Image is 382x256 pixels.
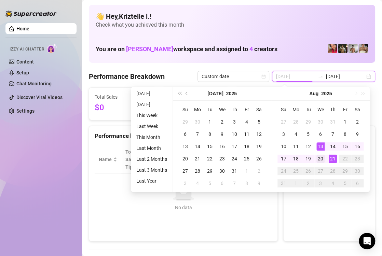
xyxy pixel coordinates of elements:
[204,116,216,128] td: 2025-07-01
[16,95,63,100] a: Discover Viral Videos
[10,46,44,53] span: Izzy AI Chatter
[216,116,228,128] td: 2025-07-02
[339,116,351,128] td: 2025-08-01
[351,177,364,189] td: 2025-09-06
[121,145,158,174] th: Total Sales & Tips
[191,165,204,177] td: 2025-07-28
[292,167,300,175] div: 25
[206,179,214,187] div: 5
[134,89,170,98] li: [DATE]
[249,45,253,53] span: 4
[191,128,204,140] td: 2025-07-07
[339,128,351,140] td: 2025-08-08
[290,165,302,177] td: 2025-08-25
[204,140,216,153] td: 2025-07-15
[206,130,214,138] div: 8
[290,153,302,165] td: 2025-08-18
[329,155,337,163] div: 21
[101,204,265,211] div: No data
[230,118,238,126] div: 3
[290,128,302,140] td: 2025-08-04
[191,177,204,189] td: 2025-08-04
[204,103,216,116] th: Tu
[302,128,314,140] td: 2025-08-05
[304,179,312,187] div: 2
[290,177,302,189] td: 2025-09-01
[279,179,288,187] div: 31
[318,74,323,79] span: swap-right
[202,71,265,82] span: Custom date
[228,153,241,165] td: 2025-07-24
[309,87,318,100] button: Choose a month
[230,179,238,187] div: 7
[96,12,368,21] h4: 👋 Hey, Kriztelle l. !
[193,179,202,187] div: 4
[277,128,290,140] td: 2025-08-03
[316,155,325,163] div: 20
[179,103,191,116] th: Su
[279,142,288,151] div: 10
[191,103,204,116] th: Mo
[193,167,202,175] div: 28
[228,165,241,177] td: 2025-07-31
[206,142,214,151] div: 15
[241,165,253,177] td: 2025-08-01
[134,133,170,141] li: This Month
[191,153,204,165] td: 2025-07-21
[218,179,226,187] div: 6
[230,142,238,151] div: 17
[327,140,339,153] td: 2025-08-14
[304,130,312,138] div: 5
[241,153,253,165] td: 2025-07-25
[302,140,314,153] td: 2025-08-12
[316,179,325,187] div: 3
[304,118,312,126] div: 29
[327,128,339,140] td: 2025-08-07
[179,177,191,189] td: 2025-08-03
[255,142,263,151] div: 19
[125,148,149,171] span: Total Sales & Tips
[193,142,202,151] div: 14
[218,167,226,175] div: 30
[304,155,312,163] div: 19
[292,142,300,151] div: 11
[353,130,361,138] div: 9
[316,167,325,175] div: 27
[290,116,302,128] td: 2025-07-28
[351,165,364,177] td: 2025-08-30
[329,167,337,175] div: 28
[228,140,241,153] td: 2025-07-17
[16,108,35,114] a: Settings
[341,118,349,126] div: 1
[314,103,327,116] th: We
[16,59,34,65] a: Content
[204,153,216,165] td: 2025-07-22
[341,155,349,163] div: 22
[314,165,327,177] td: 2025-08-27
[292,155,300,163] div: 18
[326,73,365,80] input: End date
[204,165,216,177] td: 2025-07-29
[241,140,253,153] td: 2025-07-18
[351,153,364,165] td: 2025-08-23
[279,130,288,138] div: 3
[191,116,204,128] td: 2025-06-30
[16,26,29,31] a: Home
[96,45,277,53] h1: You are on workspace and assigned to creators
[230,155,238,163] div: 24
[253,116,265,128] td: 2025-07-05
[304,142,312,151] div: 12
[277,103,290,116] th: Su
[314,177,327,189] td: 2025-09-03
[96,21,368,29] span: Check what you achieved this month
[204,177,216,189] td: 2025-08-05
[241,116,253,128] td: 2025-07-04
[341,142,349,151] div: 15
[359,233,375,249] div: Open Intercom Messenger
[341,130,349,138] div: 8
[353,118,361,126] div: 2
[341,167,349,175] div: 29
[358,44,368,53] img: Aussieboy_jfree
[318,74,323,79] span: to
[277,140,290,153] td: 2025-08-10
